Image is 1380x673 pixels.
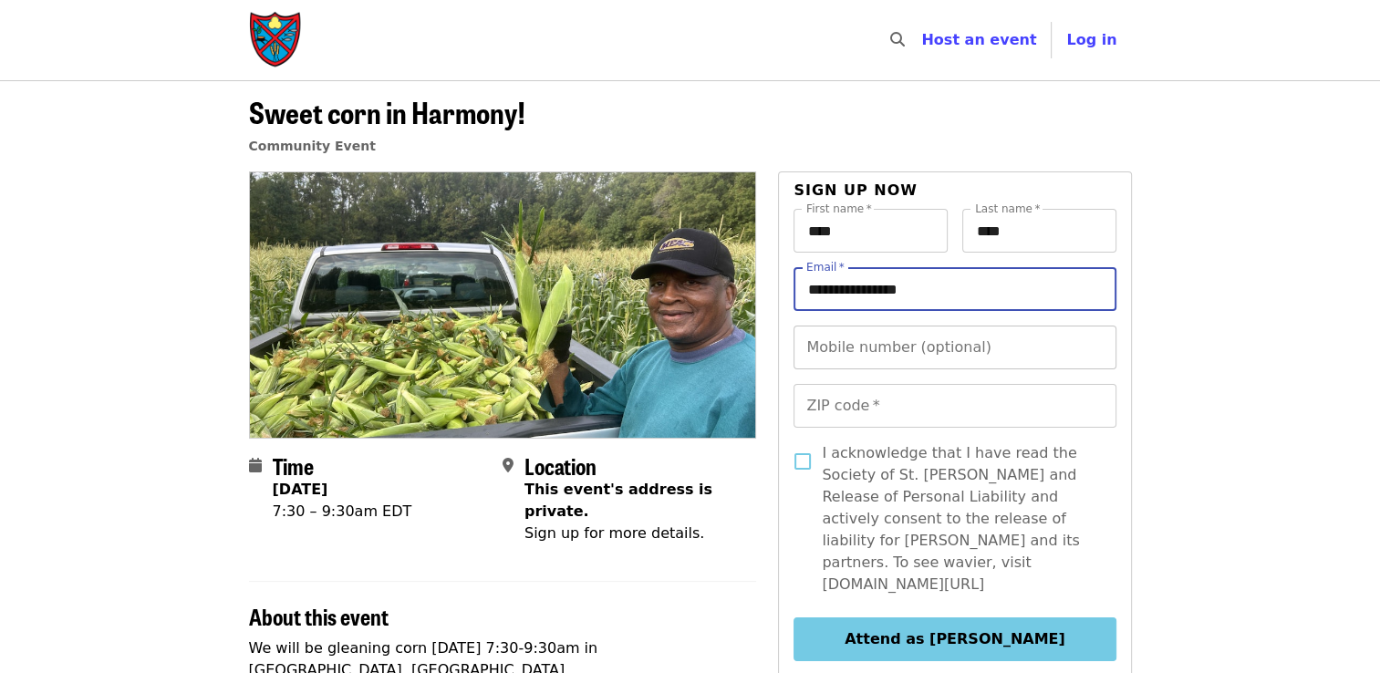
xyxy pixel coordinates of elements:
img: Sweet corn in Harmony! organized by Society of St. Andrew [250,172,756,437]
input: Mobile number (optional) [794,326,1115,369]
span: Time [273,450,314,481]
i: map-marker-alt icon [503,457,514,474]
span: About this event [249,600,389,632]
input: ZIP code [794,384,1115,428]
span: Location [524,450,597,481]
span: Log in [1066,31,1116,48]
span: Sign up for more details. [524,524,704,542]
strong: [DATE] [273,481,328,498]
button: Attend as [PERSON_NAME] [794,617,1115,661]
a: Community Event [249,139,376,153]
span: This event's address is private. [524,481,712,520]
input: Last name [962,209,1116,253]
i: search icon [890,31,905,48]
a: Host an event [921,31,1036,48]
input: Search [916,18,930,62]
div: 7:30 – 9:30am EDT [273,501,412,523]
input: First name [794,209,948,253]
label: Last name [975,203,1040,214]
img: Society of St. Andrew - Home [249,11,304,69]
label: First name [806,203,872,214]
span: I acknowledge that I have read the Society of St. [PERSON_NAME] and Release of Personal Liability... [822,442,1101,595]
label: Email [806,262,845,273]
input: Email [794,267,1115,311]
button: Log in [1052,22,1131,58]
span: Sign up now [794,181,918,199]
i: calendar icon [249,457,262,474]
span: Sweet corn in Harmony! [249,90,525,133]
